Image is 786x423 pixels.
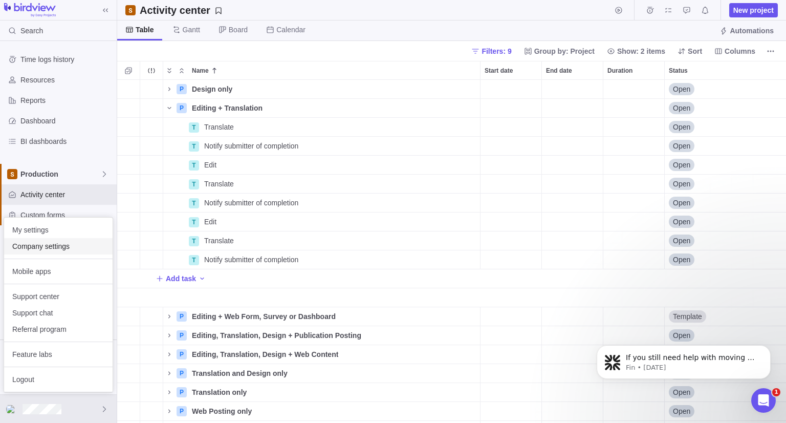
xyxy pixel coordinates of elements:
[4,238,113,255] a: Company settings
[4,371,113,388] a: Logout
[4,222,113,238] a: My settings
[12,241,104,251] span: Company settings
[4,321,113,337] a: Referral program
[4,288,113,305] a: Support center
[6,403,18,415] div: Nina Salazar
[12,266,104,277] span: Mobile apps
[772,388,780,396] span: 1
[581,324,786,395] iframe: Intercom notifications message
[12,308,104,318] span: Support chat
[12,225,104,235] span: My settings
[12,349,104,359] span: Feature labs
[4,263,113,280] a: Mobile apps
[4,346,113,363] a: Feature labs
[12,324,104,334] span: Referral program
[4,305,113,321] a: Support chat
[12,291,104,302] span: Support center
[6,405,18,413] img: Show
[12,374,104,385] span: Logout
[751,388,776,413] iframe: Intercom live chat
